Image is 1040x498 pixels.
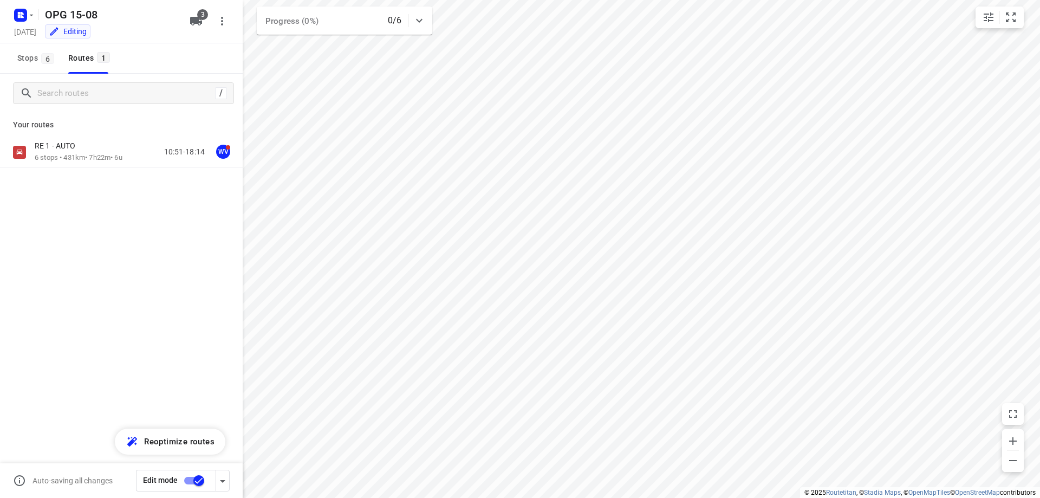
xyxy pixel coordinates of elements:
[68,51,113,65] div: Routes
[17,51,57,65] span: Stops
[115,429,225,455] button: Reoptimize routes
[10,25,41,38] h5: [DATE]
[143,476,178,484] span: Edit mode
[13,119,230,131] p: Your routes
[265,16,318,26] span: Progress (0%)
[257,7,432,35] div: Progress (0%)0/6
[864,489,901,496] a: Stadia Maps
[978,7,999,28] button: Map settings
[185,10,207,32] button: 3
[144,435,214,449] span: Reoptimize routes
[211,10,233,32] button: More
[35,153,122,163] p: 6 stops • 431km • 7h22m • 6u
[32,476,113,485] p: Auto-saving all changes
[1000,7,1022,28] button: Fit zoom
[388,14,401,27] p: 0/6
[49,26,87,37] div: You are currently in edit mode.
[41,53,54,64] span: 6
[804,489,1036,496] li: © 2025 , © , © © contributors
[41,6,181,23] h5: OPG 15-08
[37,85,215,102] input: Search routes
[97,52,110,63] span: 1
[955,489,1000,496] a: OpenStreetMap
[216,145,230,159] div: WV
[212,141,234,163] button: WV
[826,489,856,496] a: Routetitan
[216,474,229,487] div: Driver app settings
[197,9,208,20] span: 3
[35,141,82,151] p: RE 1 - AUTO
[908,489,950,496] a: OpenMapTiles
[164,146,205,158] p: 10:51-18:14
[976,7,1024,28] div: small contained button group
[215,87,227,99] div: /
